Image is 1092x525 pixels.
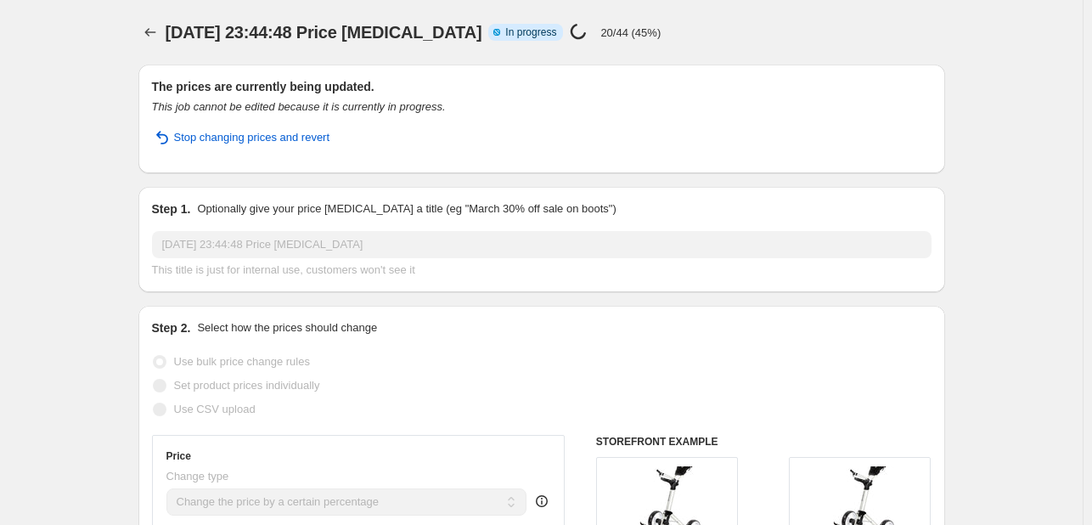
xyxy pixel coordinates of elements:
[505,25,556,39] span: In progress
[166,470,229,483] span: Change type
[600,26,661,39] p: 20/44 (45%)
[152,263,415,276] span: This title is just for internal use, customers won't see it
[197,200,616,217] p: Optionally give your price [MEDICAL_DATA] a title (eg "March 30% off sale on boots")
[152,200,191,217] h2: Step 1.
[152,78,932,95] h2: The prices are currently being updated.
[166,449,191,463] h3: Price
[174,355,310,368] span: Use bulk price change rules
[174,129,330,146] span: Stop changing prices and revert
[174,403,256,415] span: Use CSV upload
[533,493,550,510] div: help
[166,23,482,42] span: [DATE] 23:44:48 Price [MEDICAL_DATA]
[152,231,932,258] input: 30% off holiday sale
[152,319,191,336] h2: Step 2.
[174,379,320,392] span: Set product prices individually
[197,319,377,336] p: Select how the prices should change
[138,20,162,44] button: Price change jobs
[152,100,446,113] i: This job cannot be edited because it is currently in progress.
[596,435,932,449] h6: STOREFRONT EXAMPLE
[142,124,341,151] button: Stop changing prices and revert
